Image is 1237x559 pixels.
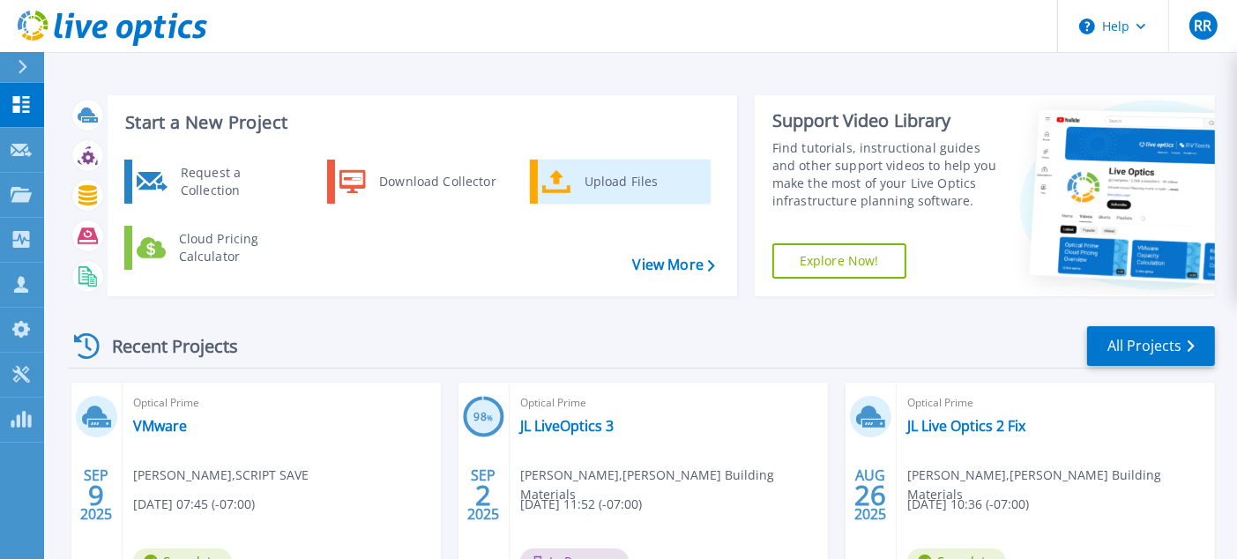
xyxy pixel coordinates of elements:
[327,160,508,204] a: Download Collector
[124,160,305,204] a: Request a Collection
[907,466,1215,504] span: [PERSON_NAME] , [PERSON_NAME] Building Materials
[576,164,706,199] div: Upload Files
[1087,326,1215,366] a: All Projects
[88,488,104,503] span: 9
[1194,19,1211,33] span: RR
[466,463,500,527] div: SEP 2025
[133,417,187,435] a: VMware
[520,466,828,504] span: [PERSON_NAME] , [PERSON_NAME] Building Materials
[907,417,1025,435] a: JL Live Optics 2 Fix
[133,393,430,413] span: Optical Prime
[907,495,1029,514] span: [DATE] 10:36 (-07:00)
[772,109,1002,132] div: Support Video Library
[370,164,503,199] div: Download Collector
[125,113,714,132] h3: Start a New Project
[124,226,305,270] a: Cloud Pricing Calculator
[133,495,255,514] span: [DATE] 07:45 (-07:00)
[772,243,906,279] a: Explore Now!
[79,463,113,527] div: SEP 2025
[133,466,309,485] span: [PERSON_NAME] , SCRIPT SAVE
[487,413,493,422] span: %
[520,495,642,514] span: [DATE] 11:52 (-07:00)
[854,488,886,503] span: 26
[633,257,715,273] a: View More
[907,393,1204,413] span: Optical Prime
[475,488,491,503] span: 2
[530,160,711,204] a: Upload Files
[853,463,887,527] div: AUG 2025
[170,230,301,265] div: Cloud Pricing Calculator
[463,407,504,428] h3: 98
[772,139,1002,210] div: Find tutorials, instructional guides and other support videos to help you make the most of your L...
[172,164,301,199] div: Request a Collection
[520,417,614,435] a: JL LiveOptics 3
[520,393,817,413] span: Optical Prime
[68,324,262,368] div: Recent Projects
